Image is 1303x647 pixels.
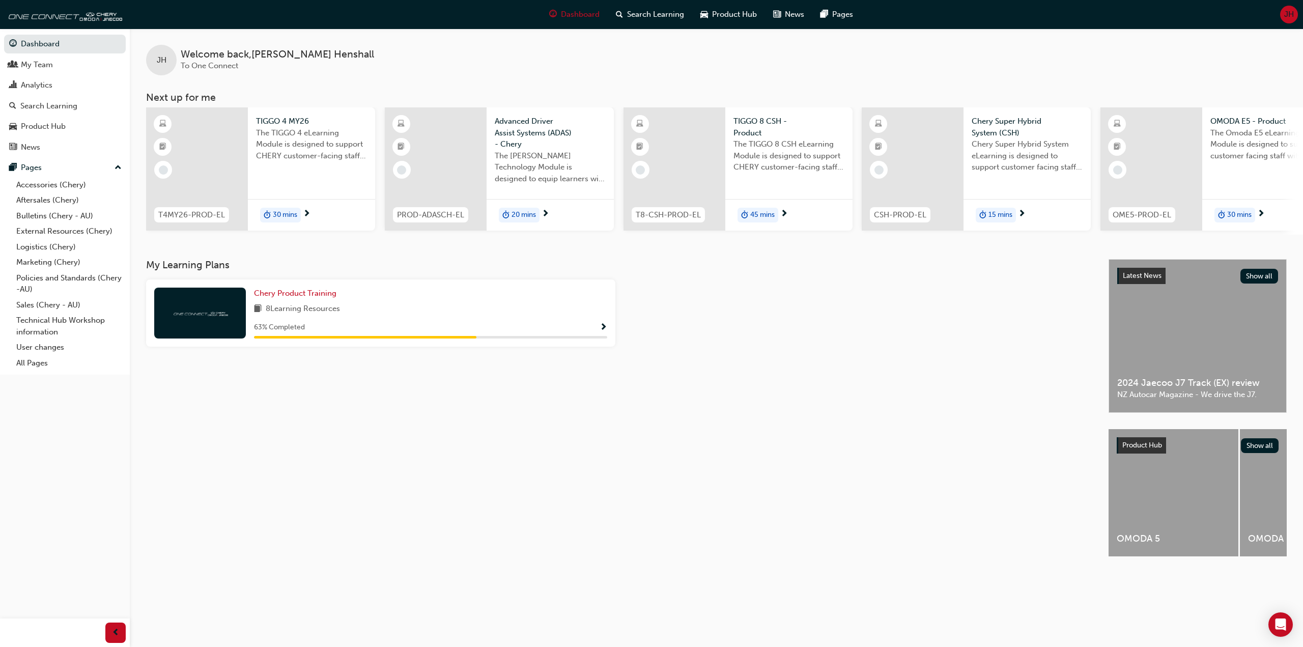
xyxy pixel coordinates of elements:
[1114,118,1121,131] span: learningResourceType_ELEARNING-icon
[303,210,310,219] span: next-icon
[495,116,606,150] span: Advanced Driver Assist Systems (ADAS) - Chery
[1117,437,1279,454] a: Product HubShow all
[627,9,684,20] span: Search Learning
[146,107,375,231] a: T4MY26-PROD-ELTIGGO 4 MY26The TIGGO 4 eLearning Module is designed to support CHERY customer-faci...
[875,118,882,131] span: learningResourceType_ELEARNING-icon
[4,35,126,53] a: Dashboard
[1117,377,1278,389] span: 2024 Jaecoo J7 Track (EX) review
[397,165,406,175] span: learningRecordVerb_NONE-icon
[273,209,297,221] span: 30 mins
[541,4,608,25] a: guage-iconDashboard
[1241,438,1279,453] button: Show all
[875,140,882,154] span: booktick-icon
[4,158,126,177] button: Pages
[4,33,126,158] button: DashboardMy TeamAnalyticsSearch LearningProduct HubNews
[812,4,861,25] a: pages-iconPages
[542,210,549,219] span: next-icon
[21,59,53,71] div: My Team
[254,303,262,316] span: book-icon
[4,55,126,74] a: My Team
[4,97,126,116] a: Search Learning
[636,140,643,154] span: booktick-icon
[254,322,305,333] span: 63 % Completed
[12,355,126,371] a: All Pages
[874,209,926,221] span: CSH-PROD-EL
[972,138,1083,173] span: Chery Super Hybrid System eLearning is designed to support customer facing staff with the underst...
[636,209,701,221] span: T8-CSH-PROD-EL
[700,8,708,21] span: car-icon
[1117,533,1230,545] span: OMODA 5
[21,79,52,91] div: Analytics
[1284,9,1294,20] span: JH
[159,140,166,154] span: booktick-icon
[115,161,122,175] span: up-icon
[130,92,1303,103] h3: Next up for me
[397,209,464,221] span: PROD-ADASCH-EL
[733,138,844,173] span: The TIGGO 8 CSH eLearning Module is designed to support CHERY customer-facing staff with the prod...
[1113,165,1122,175] span: learningRecordVerb_NONE-icon
[1113,209,1171,221] span: OME5-PROD-EL
[398,140,405,154] span: booktick-icon
[12,270,126,297] a: Policies and Standards (Chery -AU)
[12,208,126,224] a: Bulletins (Chery - AU)
[1268,612,1293,637] div: Open Intercom Messenger
[1122,441,1162,449] span: Product Hub
[733,116,844,138] span: TIGGO 8 CSH - Product
[9,102,16,111] span: search-icon
[12,340,126,355] a: User changes
[616,8,623,21] span: search-icon
[398,118,405,131] span: learningResourceType_ELEARNING-icon
[600,321,607,334] button: Show Progress
[256,127,367,162] span: The TIGGO 4 eLearning Module is designed to support CHERY customer-facing staff with the product ...
[1117,389,1278,401] span: NZ Autocar Magazine - We drive the J7.
[750,209,775,221] span: 45 mins
[832,9,853,20] span: Pages
[9,122,17,131] span: car-icon
[4,76,126,95] a: Analytics
[5,4,122,24] a: oneconnect
[181,61,238,70] span: To One Connect
[820,8,828,21] span: pages-icon
[159,118,166,131] span: learningResourceType_ELEARNING-icon
[112,627,120,639] span: prev-icon
[256,116,367,127] span: TIGGO 4 MY26
[780,210,788,219] span: next-icon
[561,9,600,20] span: Dashboard
[741,209,748,222] span: duration-icon
[12,313,126,340] a: Technical Hub Workshop information
[624,107,853,231] a: T8-CSH-PROD-ELTIGGO 8 CSH - ProductThe TIGGO 8 CSH eLearning Module is designed to support CHERY ...
[1123,271,1162,280] span: Latest News
[1227,209,1252,221] span: 30 mins
[20,100,77,112] div: Search Learning
[1109,259,1287,413] a: Latest NewsShow all2024 Jaecoo J7 Track (EX) reviewNZ Autocar Magazine - We drive the J7.
[502,209,509,222] span: duration-icon
[9,81,17,90] span: chart-icon
[181,49,374,61] span: Welcome back , [PERSON_NAME] Henshall
[9,61,17,70] span: people-icon
[600,323,607,332] span: Show Progress
[1109,429,1238,556] a: OMODA 5
[1114,140,1121,154] span: booktick-icon
[765,4,812,25] a: news-iconNews
[21,121,66,132] div: Product Hub
[21,142,40,153] div: News
[254,288,341,299] a: Chery Product Training
[264,209,271,222] span: duration-icon
[512,209,536,221] span: 20 mins
[712,9,757,20] span: Product Hub
[266,303,340,316] span: 8 Learning Resources
[692,4,765,25] a: car-iconProduct Hub
[12,297,126,313] a: Sales (Chery - AU)
[254,289,336,298] span: Chery Product Training
[4,138,126,157] a: News
[1018,210,1026,219] span: next-icon
[773,8,781,21] span: news-icon
[12,177,126,193] a: Accessories (Chery)
[549,8,557,21] span: guage-icon
[12,192,126,208] a: Aftersales (Chery)
[159,165,168,175] span: learningRecordVerb_NONE-icon
[1240,269,1279,284] button: Show all
[9,163,17,173] span: pages-icon
[146,259,1092,271] h3: My Learning Plans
